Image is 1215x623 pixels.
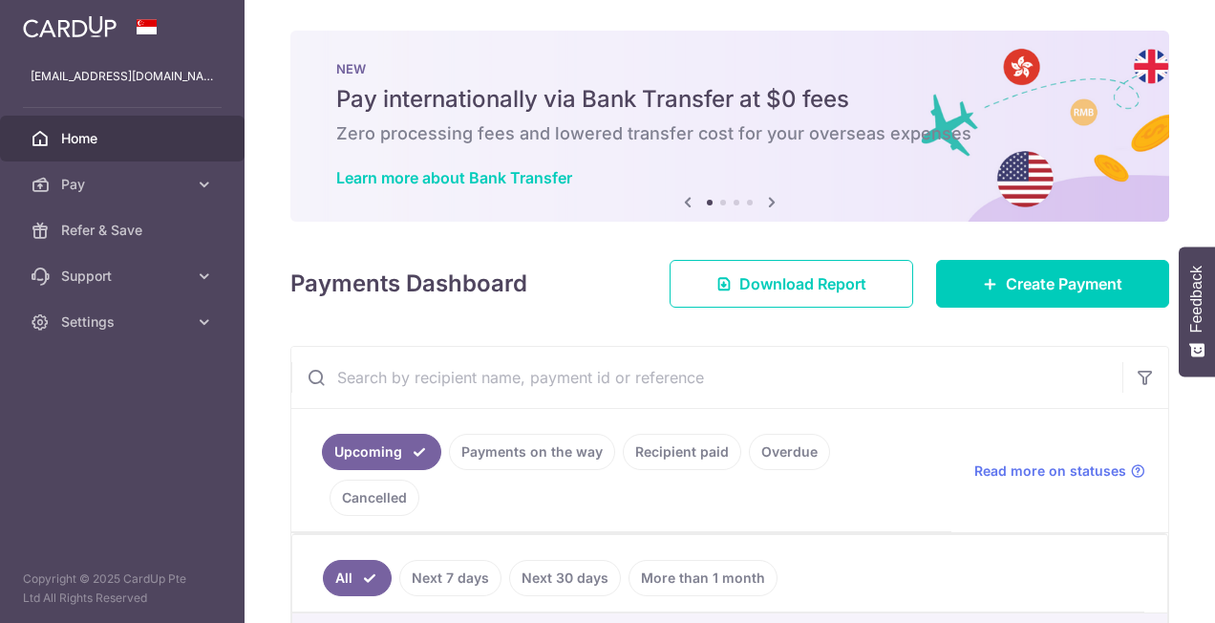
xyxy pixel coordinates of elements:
span: Read more on statuses [974,462,1126,481]
button: Feedback - Show survey [1179,247,1215,376]
span: Home [61,129,187,148]
a: Overdue [749,434,830,470]
a: Next 7 days [399,560,501,596]
p: NEW [336,61,1123,76]
a: Download Report [670,260,913,308]
a: Recipient paid [623,434,741,470]
span: Feedback [1188,266,1205,333]
input: Search by recipient name, payment id or reference [291,347,1122,408]
img: CardUp [23,15,117,38]
span: Settings [61,312,187,332]
a: Payments on the way [449,434,615,470]
a: Cancelled [330,480,419,516]
a: Next 30 days [509,560,621,596]
a: Read more on statuses [974,462,1145,481]
span: Pay [61,175,187,194]
p: [EMAIL_ADDRESS][DOMAIN_NAME] [31,67,214,86]
a: Upcoming [322,434,441,470]
span: Create Payment [1006,272,1122,295]
h4: Payments Dashboard [290,267,527,301]
h5: Pay internationally via Bank Transfer at $0 fees [336,84,1123,115]
span: Support [61,267,187,286]
span: Download Report [739,272,866,295]
a: More than 1 month [629,560,778,596]
a: All [323,560,392,596]
a: Learn more about Bank Transfer [336,168,572,187]
span: Refer & Save [61,221,187,240]
h6: Zero processing fees and lowered transfer cost for your overseas expenses [336,122,1123,145]
a: Create Payment [936,260,1169,308]
img: Bank transfer banner [290,31,1169,222]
